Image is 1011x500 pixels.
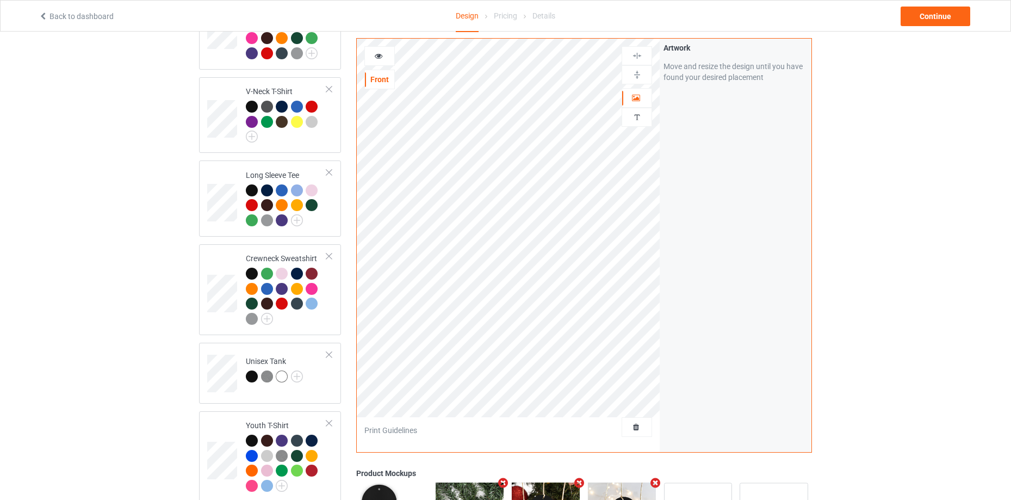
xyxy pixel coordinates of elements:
div: Pricing [494,1,517,31]
div: Long Sleeve Tee [246,170,327,226]
div: Crewneck Sweatshirt [246,253,327,324]
div: Artwork [663,42,808,53]
div: Front [365,74,394,85]
div: Crewneck Sweatshirt [199,244,341,335]
div: Details [532,1,555,31]
div: V-Neck T-Shirt [199,77,341,153]
div: Unisex Tank [199,343,341,404]
div: Long Sleeve Tee [199,161,341,237]
i: Remove mockup [648,477,662,489]
div: Move and resize the design until you have found your desired placement [663,61,808,83]
img: svg+xml;base64,PD94bWwgdmVyc2lvbj0iMS4wIiBlbmNvZGluZz0iVVRGLTgiPz4KPHN2ZyB3aWR0aD0iMjJweCIgaGVpZ2... [291,371,303,382]
div: Youth T-Shirt [246,420,327,491]
div: V-Neck T-Shirt [246,86,327,139]
img: svg+xml;base64,PD94bWwgdmVyc2lvbj0iMS4wIiBlbmNvZGluZz0iVVRGLTgiPz4KPHN2ZyB3aWR0aD0iMjJweCIgaGVpZ2... [291,214,303,226]
div: Unisex Tank [246,356,303,382]
img: heather_texture.png [276,450,288,462]
img: svg%3E%0A [632,112,642,122]
div: Design [456,1,479,32]
div: Continue [901,7,970,26]
img: svg+xml;base64,PD94bWwgdmVyc2lvbj0iMS4wIiBlbmNvZGluZz0iVVRGLTgiPz4KPHN2ZyB3aWR0aD0iMjJweCIgaGVpZ2... [276,480,288,492]
img: heather_texture.png [261,371,273,382]
img: svg+xml;base64,PD94bWwgdmVyc2lvbj0iMS4wIiBlbmNvZGluZz0iVVRGLTgiPz4KPHN2ZyB3aWR0aD0iMjJweCIgaGVpZ2... [261,313,273,325]
div: Product Mockups [356,468,812,479]
a: Back to dashboard [39,12,114,21]
img: svg%3E%0A [632,51,642,61]
i: Remove mockup [573,477,586,489]
img: svg%3E%0A [632,70,642,80]
img: svg+xml;base64,PD94bWwgdmVyc2lvbj0iMS4wIiBlbmNvZGluZz0iVVRGLTgiPz4KPHN2ZyB3aWR0aD0iMjJweCIgaGVpZ2... [246,131,258,143]
img: svg+xml;base64,PD94bWwgdmVyc2lvbj0iMS4wIiBlbmNvZGluZz0iVVRGLTgiPz4KPHN2ZyB3aWR0aD0iMjJweCIgaGVpZ2... [306,47,318,59]
i: Remove mockup [497,477,510,489]
div: Print Guidelines [364,425,417,436]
